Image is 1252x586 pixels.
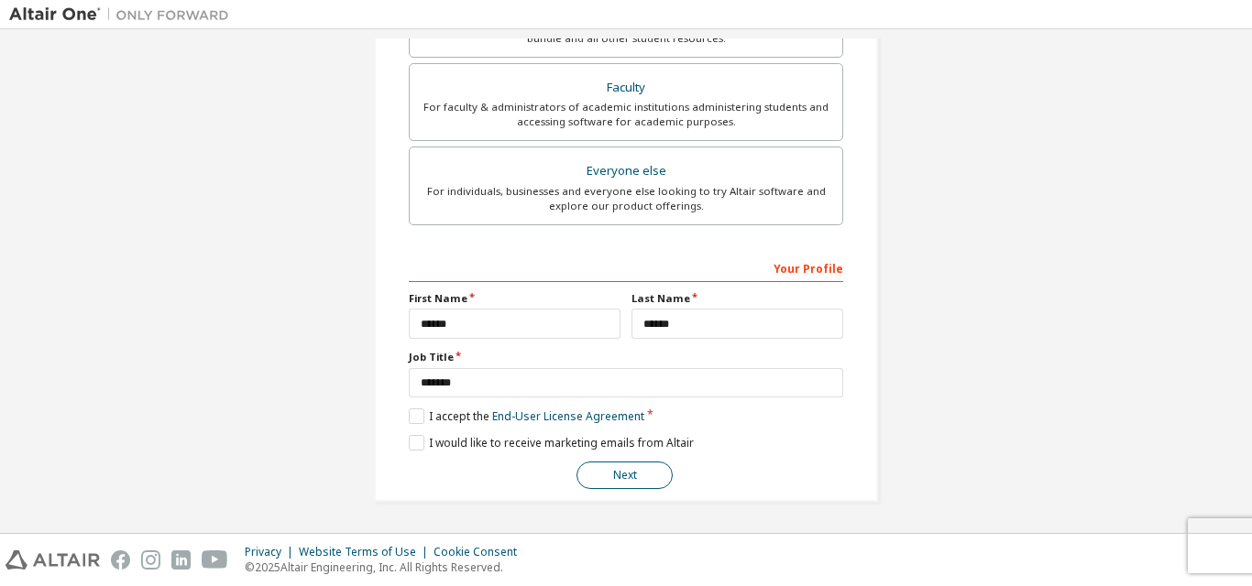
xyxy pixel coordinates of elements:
div: Faculty [421,75,831,101]
div: For individuals, businesses and everyone else looking to try Altair software and explore our prod... [421,184,831,213]
div: Everyone else [421,158,831,184]
img: linkedin.svg [171,550,191,570]
img: facebook.svg [111,550,130,570]
label: Last Name [631,291,843,306]
button: Next [577,461,673,489]
label: I would like to receive marketing emails from Altair [409,435,694,450]
img: altair_logo.svg [5,550,100,570]
img: Altair One [9,5,238,24]
a: End-User License Agreement [492,408,644,424]
div: Your Profile [409,253,843,282]
label: I accept the [409,408,644,424]
img: instagram.svg [141,550,160,570]
label: First Name [409,291,621,306]
div: Cookie Consent [434,545,528,559]
img: youtube.svg [202,550,228,570]
label: Job Title [409,350,843,364]
div: Website Terms of Use [299,545,434,559]
div: Privacy [245,545,299,559]
div: For faculty & administrators of academic institutions administering students and accessing softwa... [421,100,831,129]
p: © 2025 Altair Engineering, Inc. All Rights Reserved. [245,559,528,575]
